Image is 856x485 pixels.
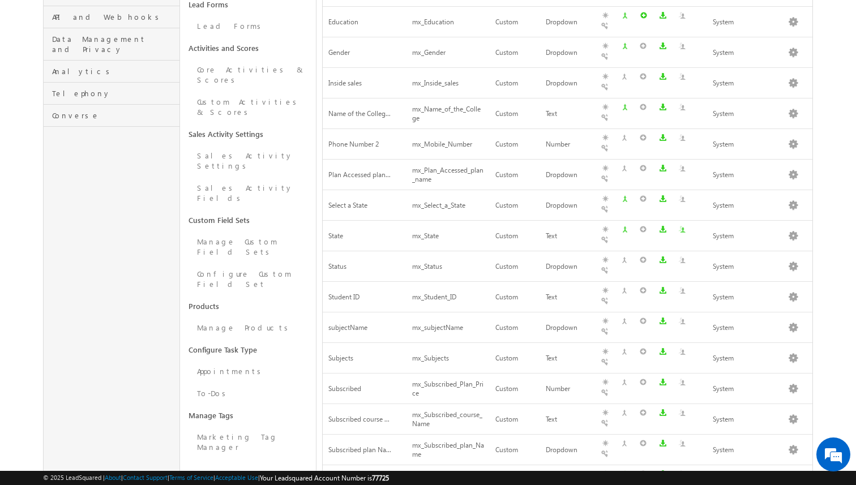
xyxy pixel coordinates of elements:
a: Converse [44,105,179,127]
div: Custom [495,322,534,334]
textarea: Type your message and hit 'Enter' [15,105,207,339]
div: Custom [495,78,534,89]
div: Dropdown [546,322,590,334]
div: mx_Inside_sales [412,78,484,89]
a: Contact Support [123,474,168,481]
a: Analytics [44,61,179,83]
a: Products [180,295,316,317]
a: Custom Activities & Scores [180,91,316,123]
div: System [713,444,768,456]
div: System [713,169,768,181]
div: Custom [495,139,534,151]
div: Chat with us now [59,59,190,74]
div: mx_Student_ID [412,291,484,303]
div: Custom [495,444,534,456]
div: System [713,322,768,334]
div: Text [546,230,590,242]
div: Dropdown [546,78,590,89]
div: mx_Education [412,16,484,28]
span: Name of the Colleg... [328,109,391,118]
span: Inside sales [328,79,362,87]
span: Status [328,262,346,271]
a: Manage Products [180,317,316,339]
div: Custom [495,47,534,59]
div: Dropdown [546,169,590,181]
div: Custom [495,383,534,395]
div: System [713,16,768,28]
a: Manage Tags [180,405,316,426]
span: Data Management and Privacy [52,34,177,54]
span: Select a State [328,201,367,209]
div: Custom [495,353,534,364]
div: Custom [495,230,534,242]
div: System [713,230,768,242]
span: Subscribed course ... [328,415,390,423]
div: mx_Status [412,261,484,273]
span: Education [328,18,358,26]
div: mx_Plan_Accessed_plan_name [412,165,484,186]
span: Subscribed plan Na... [328,445,391,454]
div: Custom [495,169,534,181]
div: mx_Mobile_Number [412,139,484,151]
div: System [713,414,768,426]
a: Sales Activity Settings [180,123,316,145]
a: About [105,474,121,481]
div: Custom [495,200,534,212]
div: mx_Select_a_State [412,200,484,212]
div: Text [546,108,590,120]
a: Manage Custom Field Sets [180,231,316,263]
span: API and Webhooks [52,12,177,22]
div: System [713,108,768,120]
span: © 2025 LeadSquared | | | | | [43,473,389,483]
span: Plan Accessed plan... [328,170,391,179]
div: System [713,291,768,303]
div: System [713,47,768,59]
a: API and Webhooks [44,6,179,28]
span: Gender [328,48,350,57]
div: System [713,78,768,89]
div: Custom [495,108,534,120]
div: Dropdown [546,200,590,212]
span: Student ID [328,293,359,301]
div: Custom [495,16,534,28]
a: Activities and Scores [180,37,316,59]
a: Sales Activity Settings [180,145,316,177]
div: mx_State [412,230,484,242]
div: Custom [495,261,534,273]
a: Configure Task Type [180,339,316,360]
span: Converse [52,110,177,121]
em: Start Chat [154,349,206,364]
span: Your Leadsquared Account Number is [260,474,389,482]
div: Number [546,383,590,395]
a: Core Activities & Scores [180,59,316,91]
a: Custom Field Sets [180,209,316,231]
img: d_60004797649_company_0_60004797649 [19,59,48,74]
div: Number [546,139,590,151]
span: subjectName [328,323,367,332]
div: mx_Gender [412,47,484,59]
div: System [713,200,768,212]
div: mx_Subscribed_Plan_Price [412,379,484,400]
span: State [328,231,343,240]
span: Phone Number 2 [328,140,379,148]
div: mx_Subscribed_course_Name [412,409,484,431]
a: Configure Custom Field Set [180,263,316,295]
span: Subscribed [328,384,361,393]
a: Sales Activity Fields [180,177,316,209]
div: Text [546,414,590,426]
a: To-Dos [180,383,316,405]
a: Marketing Tag Manager [180,426,316,458]
div: mx_Subjects [412,353,484,364]
span: Subjects [328,354,353,362]
div: System [713,139,768,151]
div: mx_Name_of_the_College [412,104,484,125]
div: System [713,261,768,273]
a: Terms of Service [169,474,213,481]
div: Dropdown [546,16,590,28]
div: Dropdown [546,444,590,456]
div: Custom [495,414,534,426]
div: Dropdown [546,47,590,59]
a: Telephony [44,83,179,105]
div: System [713,383,768,395]
span: Telephony [52,88,177,98]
